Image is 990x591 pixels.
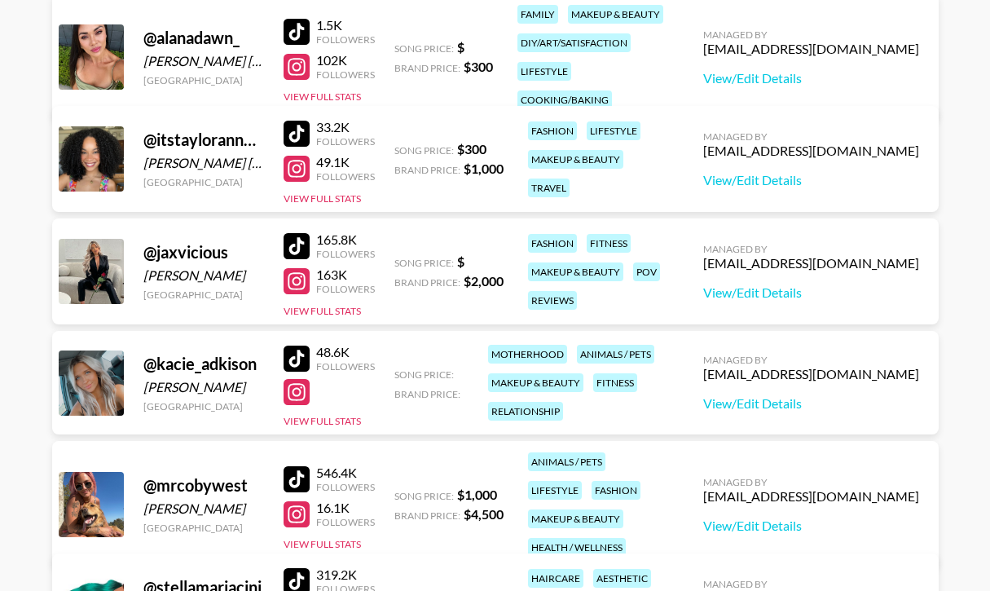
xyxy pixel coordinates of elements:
[703,143,919,159] div: [EMAIL_ADDRESS][DOMAIN_NAME]
[143,176,264,188] div: [GEOGRAPHIC_DATA]
[703,395,919,412] a: View/Edit Details
[528,538,626,557] div: health / wellness
[284,90,361,103] button: View Full Stats
[488,373,583,392] div: makeup & beauty
[316,154,375,170] div: 49.1K
[464,273,504,289] strong: $ 2,000
[517,5,558,24] div: family
[316,344,375,360] div: 48.6K
[488,402,563,421] div: relationship
[703,130,919,143] div: Managed By
[703,518,919,534] a: View/Edit Details
[316,360,375,373] div: Followers
[587,234,631,253] div: fitness
[528,121,577,140] div: fashion
[316,516,375,528] div: Followers
[703,476,919,488] div: Managed By
[394,257,454,269] span: Song Price:
[528,262,623,281] div: makeup & beauty
[143,379,264,395] div: [PERSON_NAME]
[143,242,264,262] div: @ jaxvicious
[394,368,454,381] span: Song Price:
[143,53,264,69] div: [PERSON_NAME] [PERSON_NAME]
[143,289,264,301] div: [GEOGRAPHIC_DATA]
[394,490,454,502] span: Song Price:
[457,254,464,269] strong: $
[143,522,264,534] div: [GEOGRAPHIC_DATA]
[316,17,375,33] div: 1.5K
[143,267,264,284] div: [PERSON_NAME]
[517,62,571,81] div: lifestyle
[394,42,454,55] span: Song Price:
[703,29,919,41] div: Managed By
[316,267,375,283] div: 163K
[528,291,577,310] div: reviews
[394,164,460,176] span: Brand Price:
[316,567,375,583] div: 319.2K
[577,345,654,364] div: animals / pets
[528,452,605,471] div: animals / pets
[528,569,583,588] div: haircare
[587,121,640,140] div: lifestyle
[703,41,919,57] div: [EMAIL_ADDRESS][DOMAIN_NAME]
[528,509,623,528] div: makeup & beauty
[316,283,375,295] div: Followers
[464,161,504,176] strong: $ 1,000
[703,354,919,366] div: Managed By
[457,39,464,55] strong: $
[143,354,264,374] div: @ kacie_adkison
[464,59,493,74] strong: $ 300
[284,415,361,427] button: View Full Stats
[394,388,460,400] span: Brand Price:
[568,5,663,24] div: makeup & beauty
[316,248,375,260] div: Followers
[593,373,637,392] div: fitness
[284,192,361,205] button: View Full Stats
[488,345,567,364] div: motherhood
[284,305,361,317] button: View Full Stats
[394,509,460,522] span: Brand Price:
[517,33,631,52] div: diy/art/satisfaction
[394,62,460,74] span: Brand Price:
[528,179,570,197] div: travel
[316,68,375,81] div: Followers
[703,366,919,382] div: [EMAIL_ADDRESS][DOMAIN_NAME]
[593,569,651,588] div: aesthetic
[316,119,375,135] div: 33.2K
[457,487,497,502] strong: $ 1,000
[703,284,919,301] a: View/Edit Details
[316,33,375,46] div: Followers
[143,155,264,171] div: [PERSON_NAME] [PERSON_NAME]
[316,135,375,148] div: Followers
[316,232,375,248] div: 165.8K
[592,481,640,500] div: fashion
[316,52,375,68] div: 102K
[394,144,454,157] span: Song Price:
[703,488,919,505] div: [EMAIL_ADDRESS][DOMAIN_NAME]
[703,70,919,86] a: View/Edit Details
[316,170,375,183] div: Followers
[143,501,264,517] div: [PERSON_NAME]
[528,150,623,169] div: makeup & beauty
[316,481,375,493] div: Followers
[703,578,919,590] div: Managed By
[143,475,264,496] div: @ mrcobywest
[703,243,919,255] div: Managed By
[143,130,264,150] div: @ itstayloranne__
[633,262,660,281] div: pov
[703,255,919,271] div: [EMAIL_ADDRESS][DOMAIN_NAME]
[528,234,577,253] div: fashion
[464,506,504,522] strong: $ 4,500
[528,481,582,500] div: lifestyle
[316,500,375,516] div: 16.1K
[143,28,264,48] div: @ alanadawn_
[457,141,486,157] strong: $ 300
[316,465,375,481] div: 546.4K
[284,538,361,550] button: View Full Stats
[517,90,612,109] div: cooking/baking
[703,172,919,188] a: View/Edit Details
[143,74,264,86] div: [GEOGRAPHIC_DATA]
[394,276,460,289] span: Brand Price:
[143,400,264,412] div: [GEOGRAPHIC_DATA]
